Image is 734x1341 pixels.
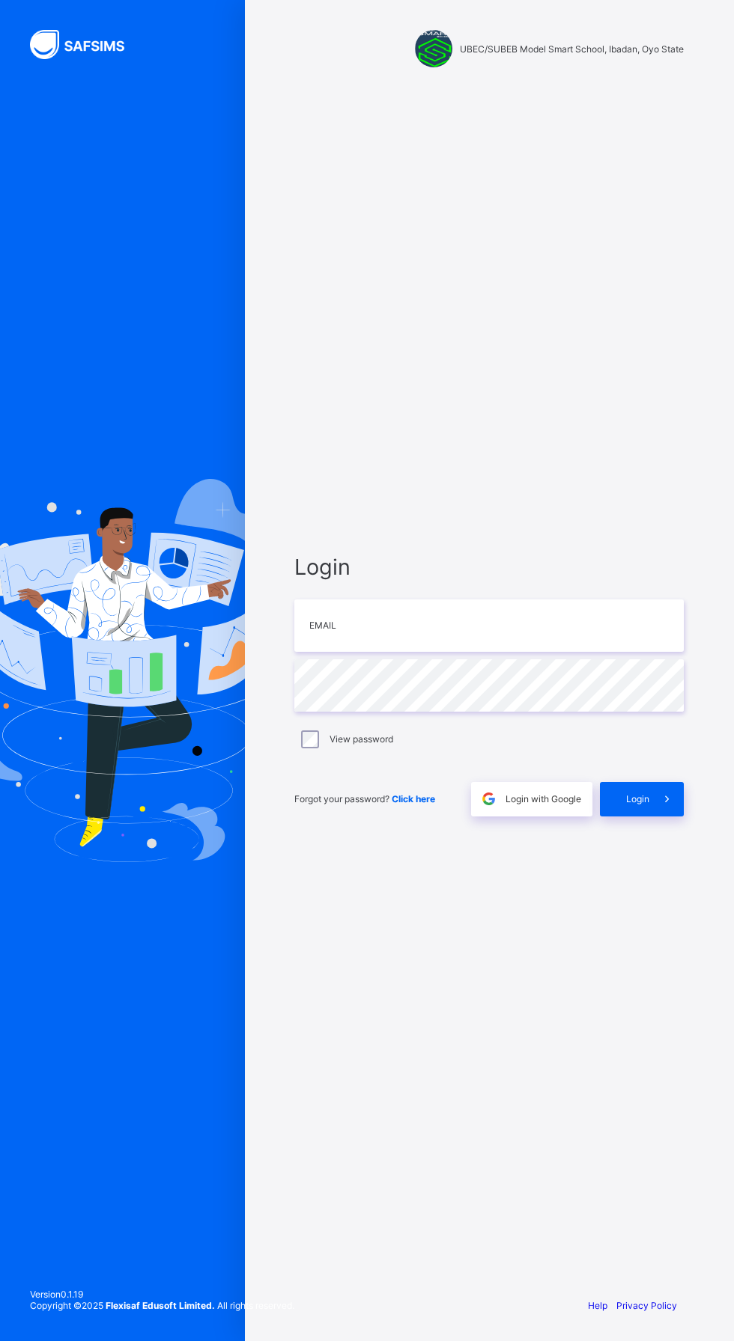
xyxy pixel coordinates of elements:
[506,793,581,804] span: Login with Google
[30,30,142,59] img: SAFSIMS Logo
[460,43,684,55] span: UBEC/SUBEB Model Smart School, Ibadan, Oyo State
[330,733,393,745] label: View password
[294,554,684,580] span: Login
[106,1300,215,1311] strong: Flexisaf Edusoft Limited.
[30,1289,294,1300] span: Version 0.1.19
[588,1300,607,1311] a: Help
[30,1300,294,1311] span: Copyright © 2025 All rights reserved.
[294,793,435,804] span: Forgot your password?
[616,1300,677,1311] a: Privacy Policy
[480,790,497,807] img: google.396cfc9801f0270233282035f929180a.svg
[392,793,435,804] a: Click here
[626,793,649,804] span: Login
